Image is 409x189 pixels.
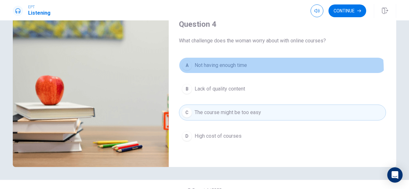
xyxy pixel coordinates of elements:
[179,105,386,120] button: CThe course might be too easy
[182,107,192,118] div: C
[28,5,50,9] span: EPT
[182,131,192,141] div: D
[182,84,192,94] div: B
[179,19,386,29] h4: Question 4
[195,62,247,69] span: Not having enough time
[328,4,366,17] button: Continue
[179,128,386,144] button: DHigh cost of courses
[13,12,169,167] img: B2 Recording 7: Taking an Online Course
[182,60,192,70] div: A
[179,37,386,45] span: What challenge does the woman worry about with online courses?
[195,109,261,116] span: The course might be too easy
[387,167,403,183] div: Open Intercom Messenger
[179,81,386,97] button: BLack of quality content
[28,9,50,17] h1: Listening
[179,57,386,73] button: ANot having enough time
[195,132,242,140] span: High cost of courses
[195,85,245,93] span: Lack of quality content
